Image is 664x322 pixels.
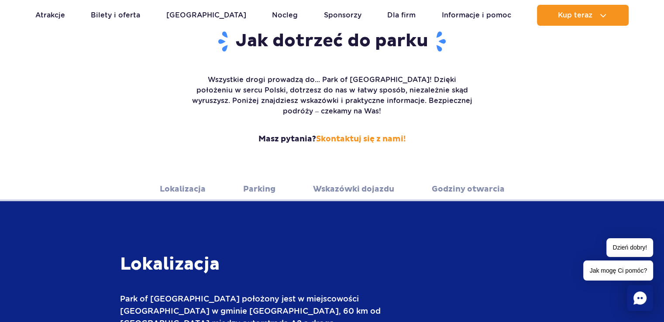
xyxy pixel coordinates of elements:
h3: Lokalizacja [120,253,382,275]
strong: Masz pytania? [190,134,474,144]
h1: Jak dotrzeć do parku [190,30,474,53]
a: Informacje i pomoc [442,5,511,26]
a: Nocleg [272,5,298,26]
a: [GEOGRAPHIC_DATA] [166,5,246,26]
span: Kup teraz [558,11,592,19]
a: Dla firm [387,5,416,26]
a: Bilety i oferta [91,5,140,26]
button: Kup teraz [537,5,629,26]
p: Wszystkie drogi prowadzą do... Park of [GEOGRAPHIC_DATA]! Dzięki położeniu w sercu Polski, dotrze... [190,75,474,116]
span: Dzień dobry! [606,238,653,257]
a: Atrakcje [35,5,65,26]
a: Parking [243,177,275,201]
span: Jak mogę Ci pomóc? [583,260,653,281]
a: Sponsorzy [324,5,361,26]
div: Chat [627,285,653,311]
a: Wskazówki dojazdu [313,177,394,201]
a: Skontaktuj się z nami! [316,134,406,144]
a: Lokalizacja [160,177,206,201]
a: Godziny otwarcia [432,177,505,201]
